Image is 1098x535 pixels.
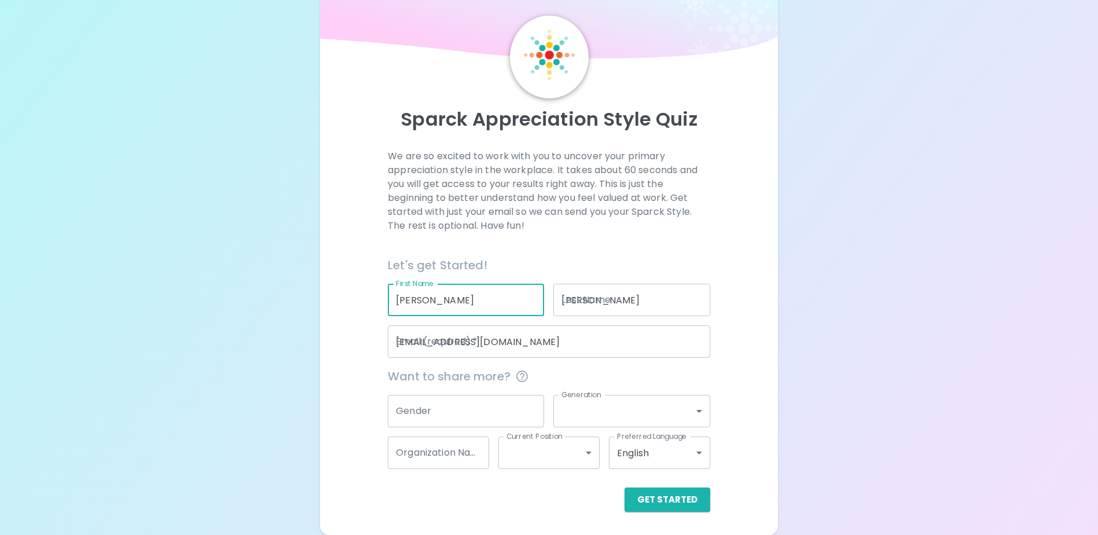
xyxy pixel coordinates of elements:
[561,390,601,400] label: Generation
[396,279,434,288] label: First Name
[609,437,710,469] div: English
[334,108,763,131] p: Sparck Appreciation Style Quiz
[625,488,710,512] button: Get Started
[515,369,529,383] svg: This information is completely confidential and only used for aggregated appreciation studies at ...
[524,30,575,80] img: Sparck Logo
[506,431,563,441] label: Current Position
[388,256,710,274] h6: Let's get Started!
[617,431,686,441] label: Preferred Language
[388,367,710,386] span: Want to share more?
[388,149,710,233] p: We are so excited to work with you to uncover your primary appreciation style in the workplace. I...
